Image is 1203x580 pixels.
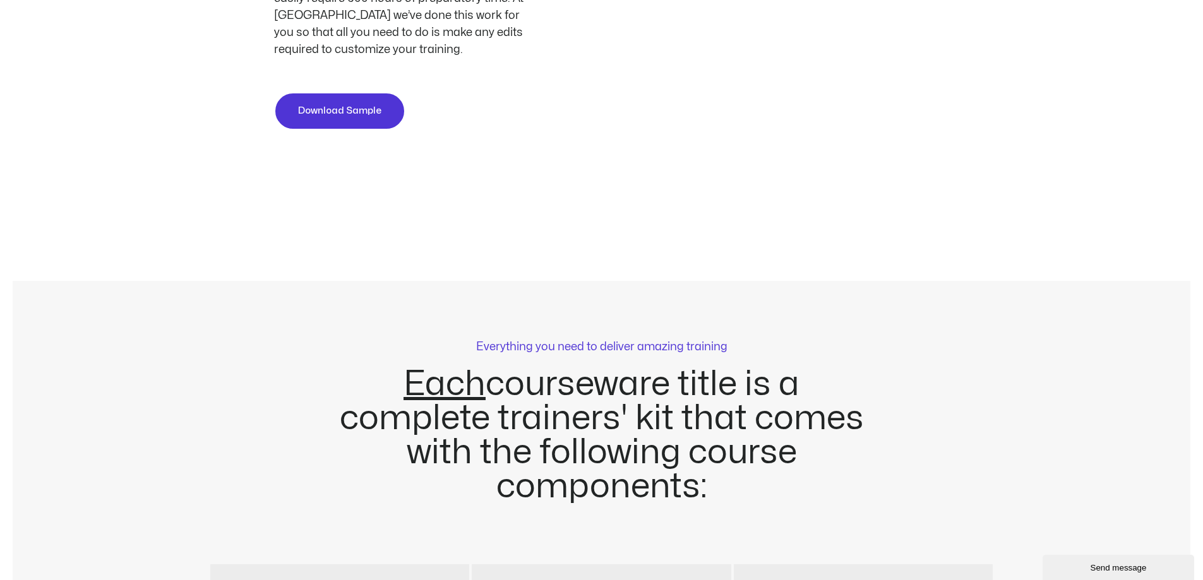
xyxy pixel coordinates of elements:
iframe: chat widget [1043,552,1197,580]
span: Download Sample [298,104,381,119]
p: Everything you need to deliver amazing training [476,341,727,353]
a: Download Sample [274,92,405,130]
h2: courseware title is a complete trainers' kit that comes with the following course components: [333,367,871,504]
u: Each [404,368,486,401]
